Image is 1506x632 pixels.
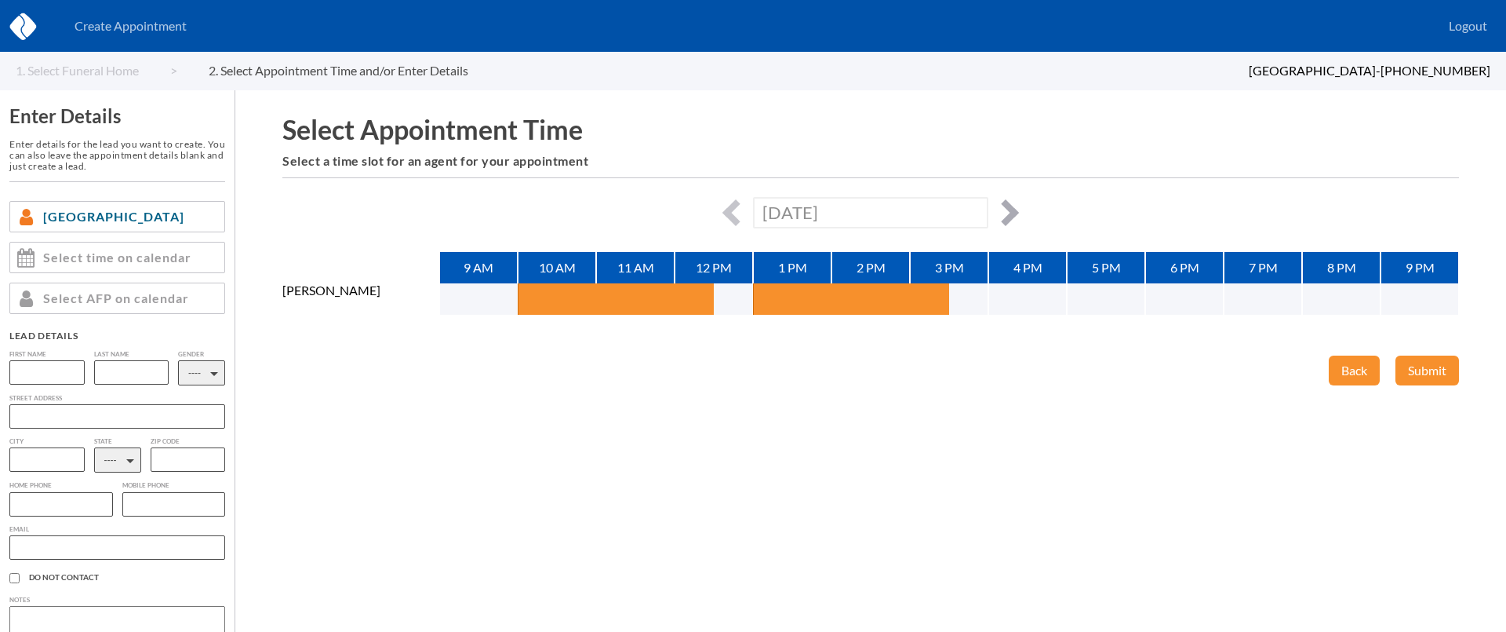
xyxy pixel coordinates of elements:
div: 9 PM [1380,252,1459,283]
label: Mobile Phone [122,482,226,489]
label: Last Name [94,351,169,358]
span: Select time on calendar [43,250,191,265]
h6: Select a time slot for an agent for your appointment [282,154,1459,168]
div: 8 PM [1302,252,1380,283]
h6: Enter details for the lead you want to create. You can also leave the appointment details blank a... [9,139,225,171]
div: 2 PM [831,252,910,283]
a: 2. Select Appointment Time and/or Enter Details [209,64,500,78]
div: 9 AM [439,252,518,283]
span: Do Not Contact [29,573,225,583]
div: 1 PM [753,252,831,283]
div: 7 PM [1224,252,1302,283]
label: Notes [9,597,225,604]
div: 3 PM [910,252,988,283]
div: 11 AM [596,252,675,283]
button: Submit [1395,356,1459,385]
label: Gender [178,351,225,358]
h1: Select Appointment Time [282,114,1459,144]
label: Zip Code [151,438,226,445]
span: [GEOGRAPHIC_DATA] - [1249,63,1380,78]
button: Back [1329,356,1380,385]
div: 12 PM [675,252,753,283]
a: 1. Select Funeral Home [16,64,177,78]
div: Lead Details [9,330,225,342]
span: [GEOGRAPHIC_DATA] [43,210,184,224]
div: 10 AM [518,252,596,283]
div: 6 PM [1145,252,1224,283]
label: Street Address [9,395,225,402]
label: Home Phone [9,482,113,489]
h3: Enter Details [9,105,225,127]
label: First Name [9,351,85,358]
label: State [94,438,141,445]
div: 5 PM [1067,252,1145,283]
div: [PERSON_NAME] [282,283,439,316]
label: City [9,438,85,445]
span: [PHONE_NUMBER] [1380,63,1490,78]
span: Select AFP on calendar [43,291,189,305]
div: 4 PM [988,252,1067,283]
label: Email [9,526,225,533]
